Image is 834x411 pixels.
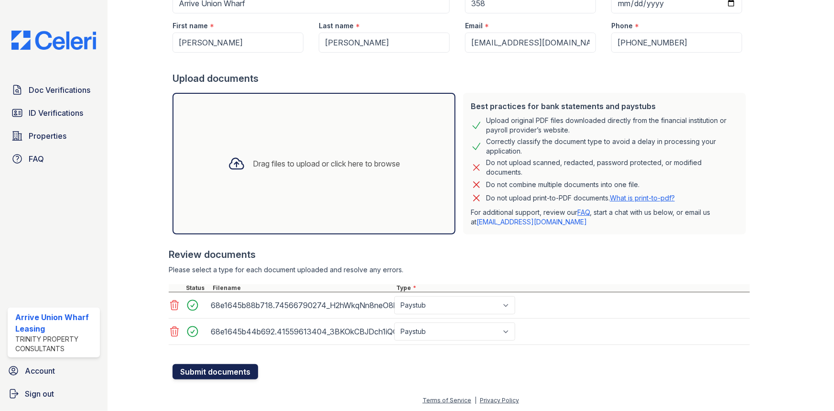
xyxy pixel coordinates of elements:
div: 68e1645b88b718.74566790274_H2hWkqNn8neO8kVmFxKr.pdf [211,298,390,313]
div: Correctly classify the document type to avoid a delay in processing your application. [486,137,738,156]
div: Filename [211,284,394,292]
div: Drag files to upload or click here to browse [253,158,400,169]
a: Properties [8,126,100,145]
span: ID Verifications [29,107,83,119]
label: Last name [319,21,354,31]
a: Sign out [4,384,104,403]
label: Email [465,21,483,31]
div: Status [184,284,211,292]
div: Review documents [169,248,750,261]
a: ID Verifications [8,103,100,122]
div: Upload documents [173,72,750,85]
span: FAQ [29,153,44,165]
div: Arrive Union Wharf Leasing [15,311,96,334]
span: Account [25,365,55,377]
a: FAQ [8,149,100,168]
span: Sign out [25,388,54,400]
label: Phone [611,21,633,31]
p: Do not upload print-to-PDF documents. [486,193,675,203]
div: Please select a type for each document uploaded and resolve any errors. [169,265,750,275]
span: Doc Verifications [29,84,90,96]
div: 68e1645b44b692.41559613404_3BKOkCBJDch1iQGAAxeK.pdf [211,324,390,339]
p: For additional support, review our , start a chat with us below, or email us at [471,208,738,227]
a: Terms of Service [422,397,471,404]
div: Do not combine multiple documents into one file. [486,179,639,190]
a: [EMAIL_ADDRESS][DOMAIN_NAME] [477,218,587,226]
div: Do not upload scanned, redacted, password protected, or modified documents. [486,158,738,177]
a: FAQ [577,208,590,216]
div: Best practices for bank statements and paystubs [471,100,738,112]
div: Upload original PDF files downloaded directly from the financial institution or payroll provider’... [486,116,738,135]
a: What is print-to-pdf? [610,194,675,202]
div: Trinity Property Consultants [15,334,96,354]
img: CE_Logo_Blue-a8612792a0a2168367f1c8372b55b34899dd931a85d93a1a3d3e32e68fde9ad4.png [4,31,104,50]
button: Submit documents [173,364,258,379]
a: Privacy Policy [480,397,519,404]
div: | [475,397,477,404]
div: Type [394,284,750,292]
span: Properties [29,130,66,142]
label: First name [173,21,208,31]
a: Account [4,361,104,380]
a: Doc Verifications [8,80,100,100]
